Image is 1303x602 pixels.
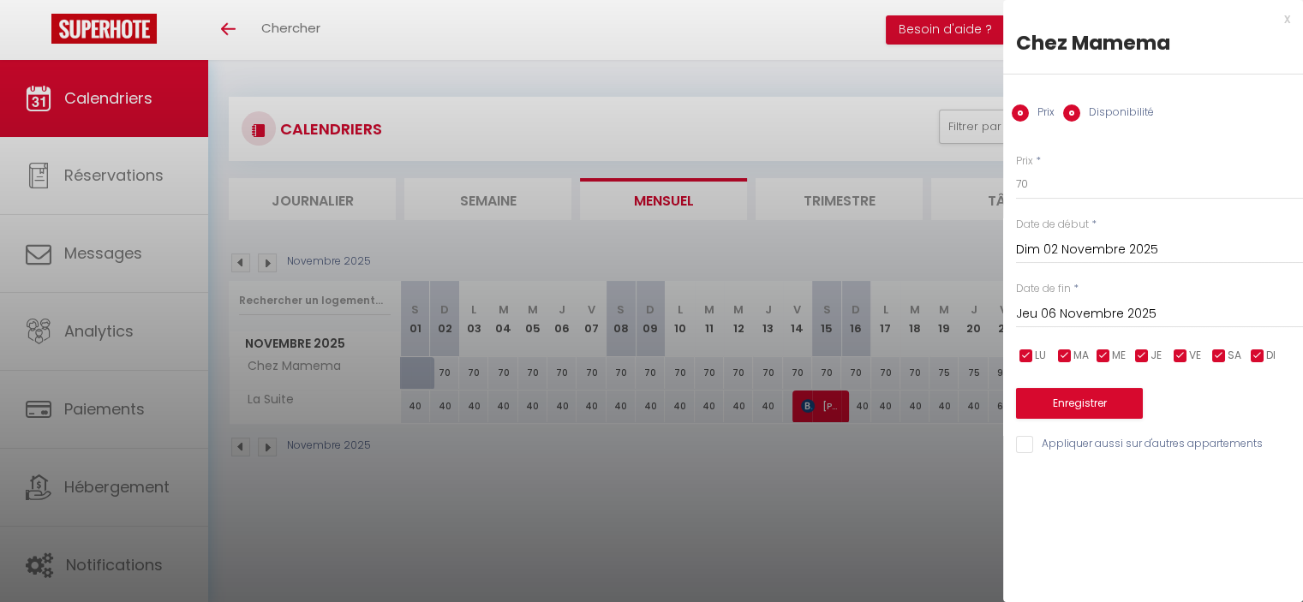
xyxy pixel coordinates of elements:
span: SA [1228,348,1241,364]
label: Prix [1029,104,1055,123]
span: LU [1035,348,1046,364]
label: Date de fin [1016,281,1071,297]
span: DI [1266,348,1276,364]
button: Enregistrer [1016,388,1143,419]
label: Disponibilité [1080,104,1154,123]
div: Chez Mamema [1016,29,1290,57]
span: VE [1189,348,1201,364]
div: x [1003,9,1290,29]
span: MA [1073,348,1089,364]
span: ME [1112,348,1126,364]
span: JE [1151,348,1162,364]
button: Ouvrir le widget de chat LiveChat [14,7,65,58]
label: Date de début [1016,217,1089,233]
label: Prix [1016,153,1033,170]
